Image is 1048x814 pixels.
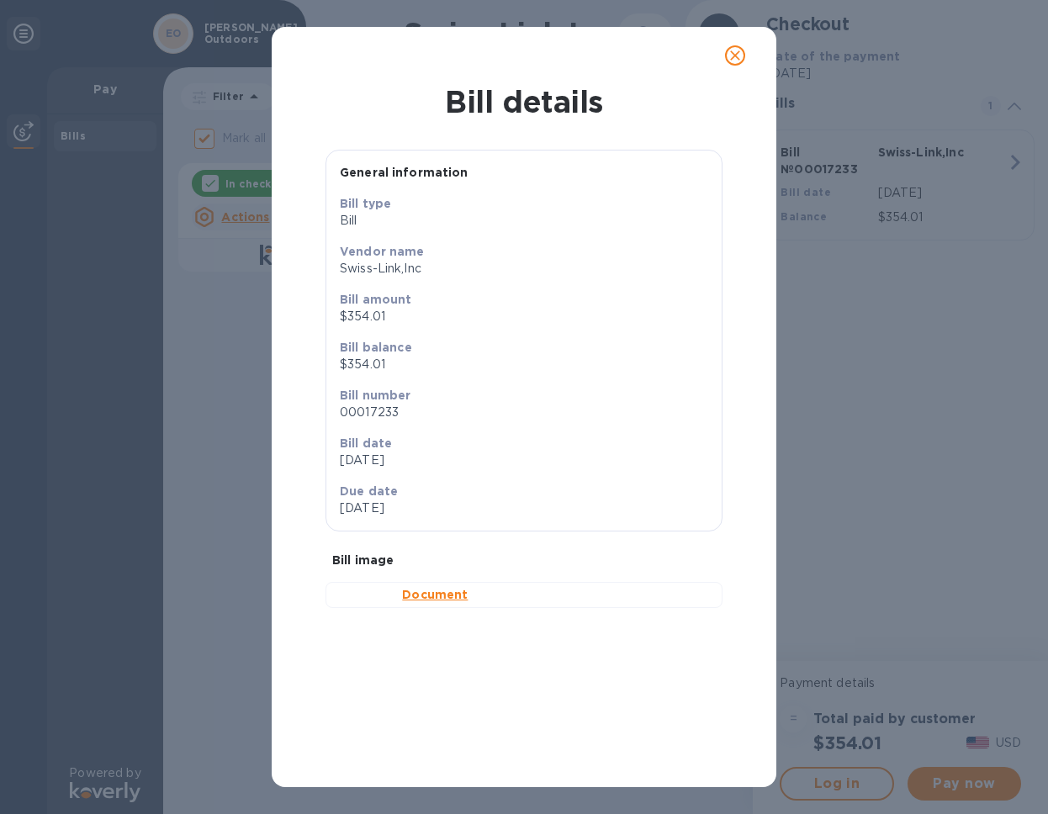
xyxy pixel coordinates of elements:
[340,404,708,421] p: 00017233
[715,35,755,76] button: close
[402,589,468,602] b: Document
[340,341,412,354] b: Bill balance
[340,388,411,402] b: Bill number
[340,260,708,277] p: Swiss-Link,Inc
[340,308,708,325] p: $354.01
[340,166,468,179] b: General information
[340,212,708,230] p: Bill
[340,499,517,517] p: [DATE]
[340,436,392,450] b: Bill date
[340,452,708,469] p: [DATE]
[340,293,412,306] b: Bill amount
[340,484,398,498] b: Due date
[285,84,763,119] h1: Bill details
[332,552,716,568] p: Bill image
[340,356,708,373] p: $354.01
[340,197,391,210] b: Bill type
[340,245,425,258] b: Vendor name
